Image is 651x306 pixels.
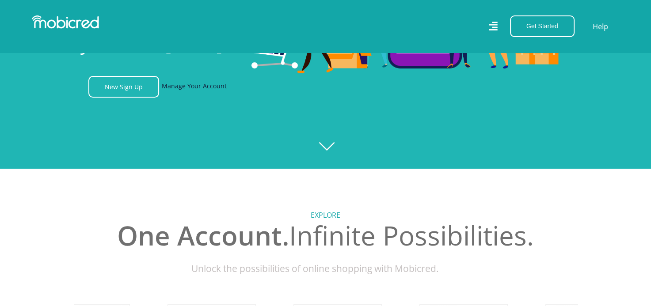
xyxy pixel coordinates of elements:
h5: Explore [80,211,571,219]
p: Unlock the possibilities of online shopping with Mobicred. [80,262,571,276]
h2: Infinite Possibilities. [80,219,571,251]
a: Help [592,21,609,32]
button: Get Started [510,15,575,37]
span: One Account. [117,217,289,253]
img: Mobicred [32,15,99,29]
a: New Sign Up [88,76,159,98]
a: Manage Your Account [162,76,227,98]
